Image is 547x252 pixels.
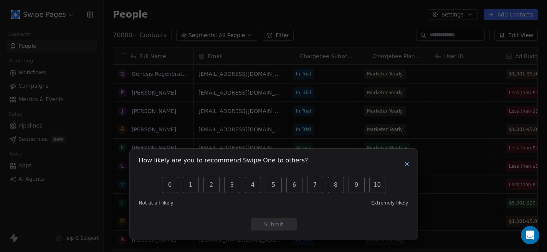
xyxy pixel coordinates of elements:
[307,177,323,193] button: 7
[251,218,297,231] button: Submit
[349,177,365,193] button: 9
[286,177,302,193] button: 6
[369,177,385,193] button: 10
[266,177,282,193] button: 5
[371,200,408,206] span: Extremely likely
[139,158,308,165] h1: How likely are you to recommend Swipe One to others?
[183,177,199,193] button: 1
[328,177,344,193] button: 8
[245,177,261,193] button: 4
[224,177,240,193] button: 3
[162,177,178,193] button: 0
[139,200,174,206] span: Not at all likely
[203,177,220,193] button: 2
